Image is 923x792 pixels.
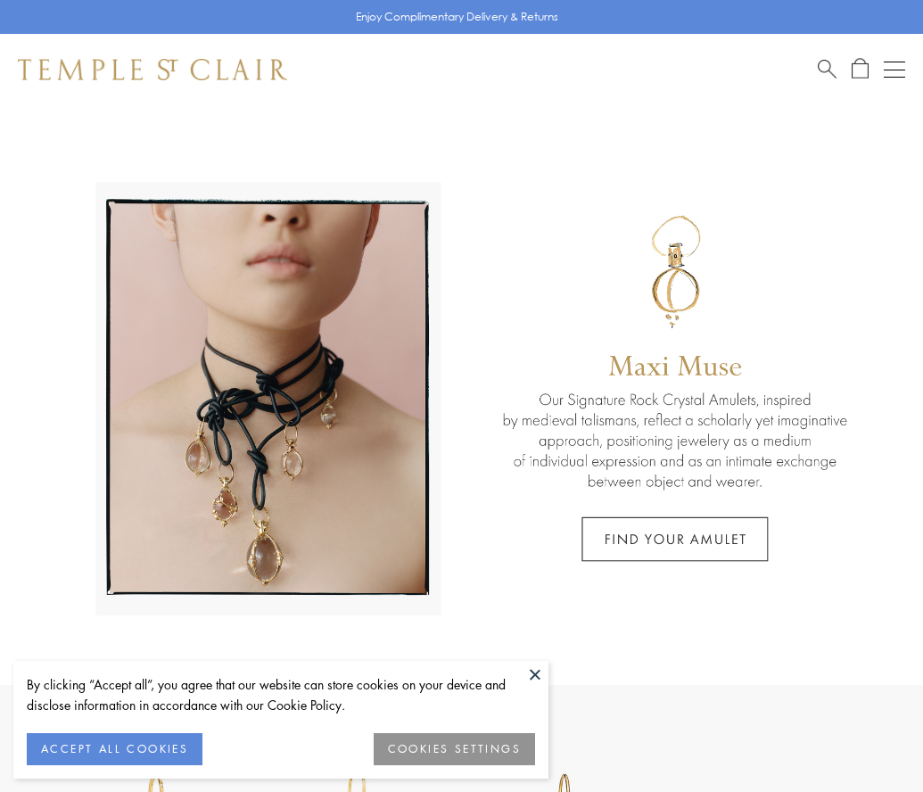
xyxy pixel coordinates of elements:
button: COOKIES SETTINGS [374,733,535,765]
div: By clicking “Accept all”, you agree that our website can store cookies on your device and disclos... [27,674,535,715]
a: Search [818,58,836,80]
img: Temple St. Clair [18,59,287,80]
button: ACCEPT ALL COOKIES [27,733,202,765]
a: Open Shopping Bag [852,58,869,80]
p: Enjoy Complimentary Delivery & Returns [356,8,558,26]
button: Open navigation [884,59,905,80]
